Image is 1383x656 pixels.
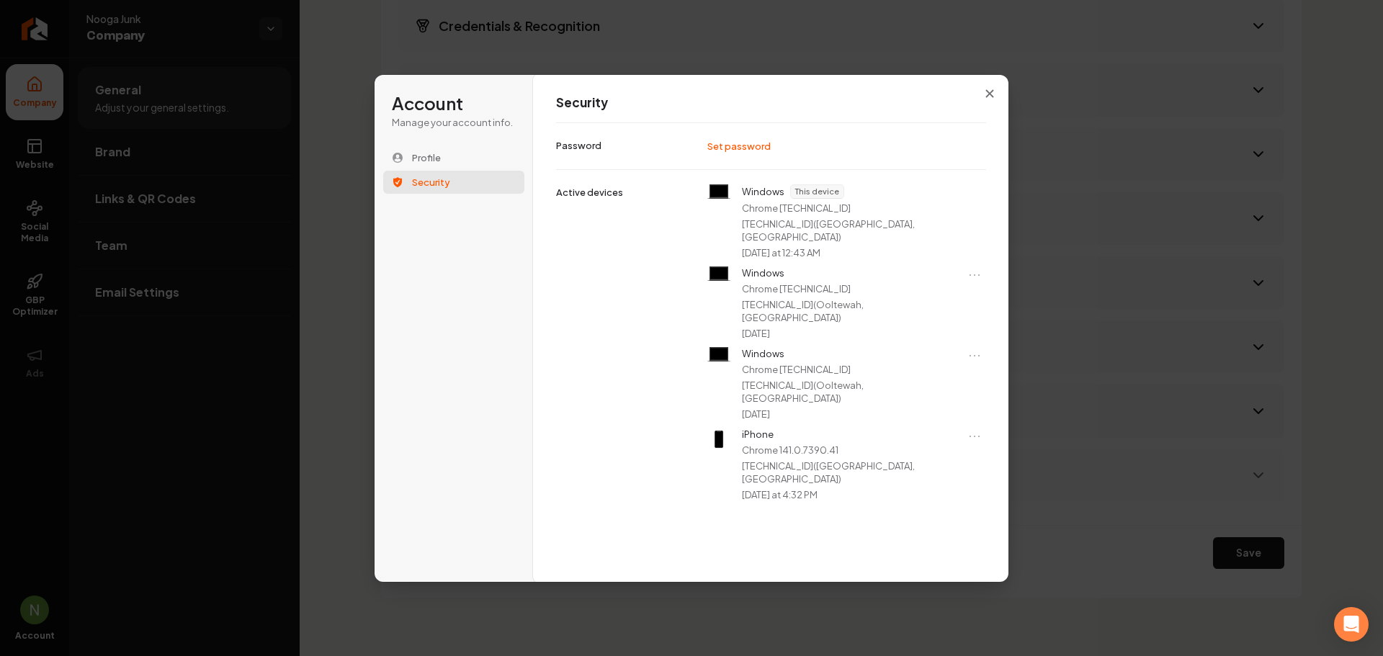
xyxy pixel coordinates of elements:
h1: Security [556,94,986,112]
span: This device [791,185,843,198]
div: Open Intercom Messenger [1334,607,1369,642]
button: Profile [383,146,524,169]
button: Open menu [966,266,983,284]
button: Set password [700,135,779,157]
p: Windows [742,347,784,360]
span: Security [412,176,450,189]
p: [DATE] [742,408,770,421]
p: [DATE] at 4:32 PM [742,488,818,501]
span: Profile [412,151,441,164]
button: Close modal [977,81,1003,107]
p: Chrome 141.0.7390.41 [742,444,838,457]
h1: Account [392,92,516,115]
p: [TECHNICAL_ID] ( [GEOGRAPHIC_DATA], [GEOGRAPHIC_DATA] ) [742,459,960,485]
p: Active devices [556,186,623,199]
p: Chrome [TECHNICAL_ID] [742,363,851,376]
p: Chrome [TECHNICAL_ID] [742,202,851,215]
p: [DATE] [742,327,770,340]
p: [TECHNICAL_ID] ( [GEOGRAPHIC_DATA], [GEOGRAPHIC_DATA] ) [742,217,983,243]
button: Security [383,171,524,194]
p: [TECHNICAL_ID] ( Ooltewah, [GEOGRAPHIC_DATA] ) [742,379,960,405]
button: Open menu [966,428,983,445]
button: Open menu [966,347,983,364]
p: iPhone [742,428,774,441]
p: Manage your account info. [392,116,516,129]
p: Chrome [TECHNICAL_ID] [742,282,851,295]
p: Windows [742,266,784,279]
p: Password [556,139,601,152]
p: [TECHNICAL_ID] ( Ooltewah, [GEOGRAPHIC_DATA] ) [742,298,960,324]
p: Windows [742,185,784,198]
p: [DATE] at 12:43 AM [742,246,820,259]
